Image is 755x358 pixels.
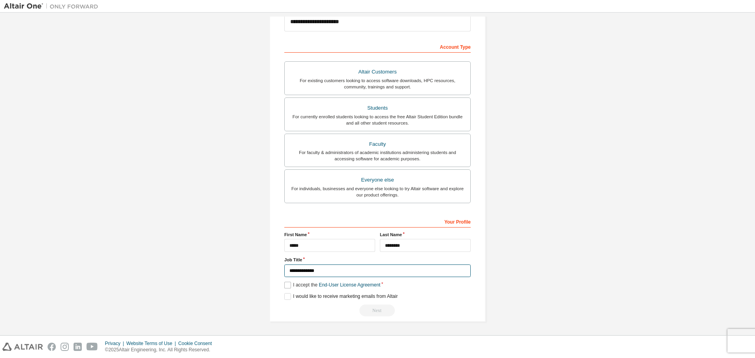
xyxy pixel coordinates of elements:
[284,231,375,238] label: First Name
[289,114,466,126] div: For currently enrolled students looking to access the free Altair Student Edition bundle and all ...
[178,340,216,347] div: Cookie Consent
[284,215,471,228] div: Your Profile
[284,257,471,263] label: Job Title
[4,2,102,10] img: Altair One
[74,343,82,351] img: linkedin.svg
[289,174,466,185] div: Everyone else
[105,347,217,353] p: © 2025 Altair Engineering, Inc. All Rights Reserved.
[289,185,466,198] div: For individuals, businesses and everyone else looking to try Altair software and explore our prod...
[105,340,126,347] div: Privacy
[2,343,43,351] img: altair_logo.svg
[319,282,381,288] a: End-User License Agreement
[48,343,56,351] img: facebook.svg
[289,77,466,90] div: For existing customers looking to access software downloads, HPC resources, community, trainings ...
[289,139,466,150] div: Faculty
[126,340,178,347] div: Website Terms of Use
[87,343,98,351] img: youtube.svg
[284,293,398,300] label: I would like to receive marketing emails from Altair
[284,282,380,288] label: I accept the
[284,305,471,316] div: Read and acccept EULA to continue
[289,103,466,114] div: Students
[61,343,69,351] img: instagram.svg
[289,66,466,77] div: Altair Customers
[380,231,471,238] label: Last Name
[284,40,471,53] div: Account Type
[289,149,466,162] div: For faculty & administrators of academic institutions administering students and accessing softwa...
